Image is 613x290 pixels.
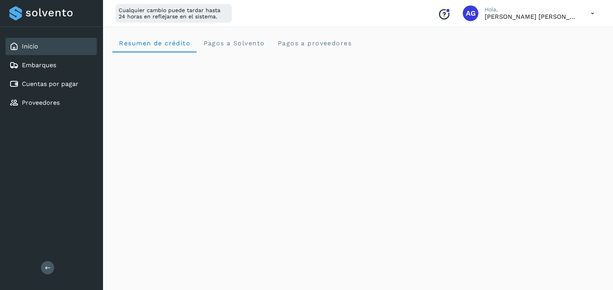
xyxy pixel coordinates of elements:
[22,43,38,50] a: Inicio
[5,75,97,93] div: Cuentas por pagar
[277,39,352,47] span: Pagos a proveedores
[115,4,232,23] div: Cualquier cambio puede tardar hasta 24 horas en reflejarse en el sistema.
[203,39,265,47] span: Pagos a Solvento
[22,99,60,106] a: Proveedores
[22,61,56,69] a: Embarques
[485,6,578,13] p: Hola,
[485,13,578,20] p: Abigail Gonzalez Leon
[5,57,97,74] div: Embarques
[5,38,97,55] div: Inicio
[119,39,190,47] span: Resumen de crédito
[5,94,97,111] div: Proveedores
[22,80,78,88] a: Cuentas por pagar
